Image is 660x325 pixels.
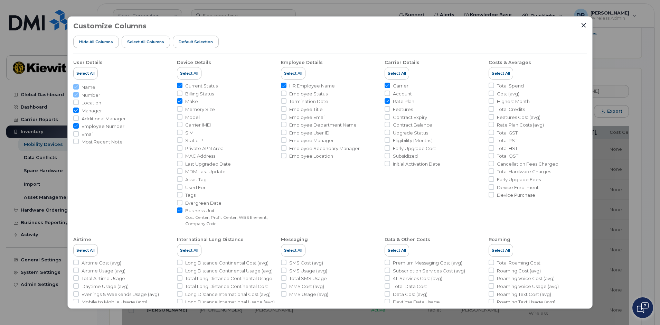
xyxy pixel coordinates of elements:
span: Roaming Cost (avg) [497,268,541,274]
img: Open chat [637,302,649,313]
span: Long Distance International Usage (avg) [185,299,275,305]
span: Used For [185,184,206,191]
span: Mobile to Mobile Usage (avg) [82,299,147,305]
span: Premium Messaging Cost (avg) [393,260,462,266]
span: Subsidized [393,153,418,159]
span: Cancellation Fees Charged [497,161,558,167]
span: Select All [388,248,406,253]
button: Select All [73,244,98,257]
span: Carrier [393,83,408,89]
span: Long Distance Continental Cost (avg) [185,260,268,266]
span: Highest Month [497,98,530,105]
span: Static IP [185,137,204,144]
span: SMS Cost (avg) [289,260,323,266]
span: Make [185,98,198,105]
span: Roaming Text Cost (avg) [497,291,551,298]
span: Total QST [497,153,518,159]
span: Rate Plan Costs (avg) [497,122,544,128]
span: Eligibility (Months) [393,137,433,144]
span: Total Roaming Cost [497,260,540,266]
button: Select All [489,67,513,80]
span: Evenings & Weekends Usage (avg) [82,291,159,298]
span: Email [82,131,94,138]
span: Rate Plan [393,98,414,105]
span: Device Enrollment [497,184,539,191]
div: Device Details [177,59,211,66]
span: Employee Secondary Manager [289,145,360,152]
span: Select All [76,248,95,253]
div: Costs & Averages [489,59,531,66]
span: Roaming Text Usage (avg) [497,299,555,305]
span: Employee Email [289,114,326,121]
span: Employee User ID [289,130,330,136]
button: Select All [177,244,201,257]
div: International Long Distance [177,236,244,243]
span: Long Distance Continental Usage (avg) [185,268,273,274]
span: Employee Title [289,106,323,113]
span: Private APN Area [185,145,224,152]
span: Total SMS Usage [289,275,327,282]
button: Select all Columns [122,36,170,48]
span: MDM Last Update [185,168,226,175]
button: Select All [281,244,305,257]
button: Default Selection [173,36,219,48]
span: Device Purchase [497,192,535,198]
span: Select All [492,248,510,253]
span: MMS Cost (avg) [289,283,324,290]
span: Initial Activation Date [393,161,440,167]
span: Total Credits [497,106,525,113]
span: Select All [76,71,95,76]
span: Evergreen Date [185,200,221,206]
span: Daytime Data Usage [393,299,440,305]
span: Airtime Usage (avg) [82,268,125,274]
span: Total Hardware Charges [497,168,551,175]
span: Account [393,91,412,97]
span: Employee Number [82,123,124,130]
button: Select All [281,67,305,80]
button: Select All [385,244,409,257]
span: Roaming Voice Usage (avg) [497,283,559,290]
span: Features [393,106,413,113]
span: Termination Date [289,98,328,105]
span: Carrier IMEI [185,122,211,128]
span: MAC Address [185,153,215,159]
span: Last Upgraded Date [185,161,231,167]
span: Cost (avg) [497,91,519,97]
span: SIM [185,130,194,136]
span: Total Long Distance Continental Cost [185,283,268,290]
span: Employee Status [289,91,328,97]
span: Total HST [497,145,518,152]
span: HR Employee Name [289,83,335,89]
span: Name [82,84,95,91]
span: Data Cost (avg) [393,291,427,298]
span: Select All [492,71,510,76]
span: Upgrade Status [393,130,428,136]
span: Employee Manager [289,137,334,144]
span: Memory Size [185,106,215,113]
span: Employee Location [289,153,333,159]
button: Select All [177,67,201,80]
span: Model [185,114,200,121]
span: Total GST [497,130,518,136]
div: Carrier Details [385,59,419,66]
span: Total Data Cost [393,283,427,290]
span: 411 Services Cost (avg) [393,275,442,282]
span: Business Unit [185,207,275,214]
span: Asset Tag [185,176,207,183]
span: Select all Columns [127,39,164,45]
div: Data & Other Costs [385,236,430,243]
span: Select All [388,71,406,76]
span: Select All [180,71,198,76]
span: SMS Usage (avg) [289,268,327,274]
button: Close [581,22,587,28]
div: Messaging [281,236,308,243]
button: Select All [489,244,513,257]
button: Select All [73,67,98,80]
div: Employee Details [281,59,323,66]
span: Airtime Cost (avg) [82,260,121,266]
span: Select All [180,248,198,253]
span: Daytime Usage (avg) [82,283,129,290]
span: Long Distance International Cost (avg) [185,291,271,298]
span: Default Selection [179,39,213,45]
span: Hide All Columns [79,39,113,45]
